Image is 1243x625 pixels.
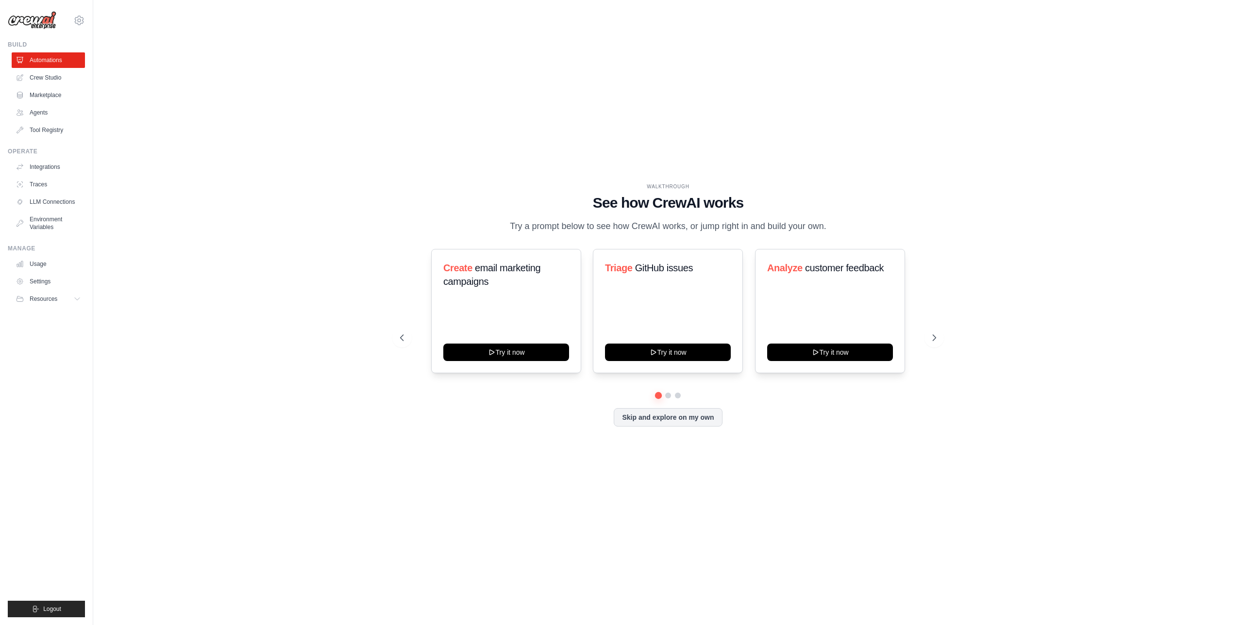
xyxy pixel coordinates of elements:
button: Skip and explore on my own [614,408,722,427]
span: GitHub issues [635,263,693,273]
a: Crew Studio [12,70,85,85]
button: Try it now [605,344,731,361]
span: Logout [43,605,61,613]
span: customer feedback [805,263,884,273]
button: Logout [8,601,85,617]
button: Try it now [767,344,893,361]
a: Usage [12,256,85,272]
a: Automations [12,52,85,68]
div: Manage [8,245,85,252]
button: Resources [12,291,85,307]
div: Operate [8,148,85,155]
span: email marketing campaigns [443,263,540,287]
span: Resources [30,295,57,303]
a: Settings [12,274,85,289]
button: Try it now [443,344,569,361]
img: Logo [8,11,56,30]
a: Integrations [12,159,85,175]
a: Tool Registry [12,122,85,138]
div: WALKTHROUGH [400,183,936,190]
p: Try a prompt below to see how CrewAI works, or jump right in and build your own. [505,219,831,233]
div: Build [8,41,85,49]
span: Triage [605,263,633,273]
a: LLM Connections [12,194,85,210]
span: Analyze [767,263,803,273]
a: Marketplace [12,87,85,103]
a: Traces [12,177,85,192]
a: Environment Variables [12,212,85,235]
h1: See how CrewAI works [400,194,936,212]
a: Agents [12,105,85,120]
span: Create [443,263,472,273]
